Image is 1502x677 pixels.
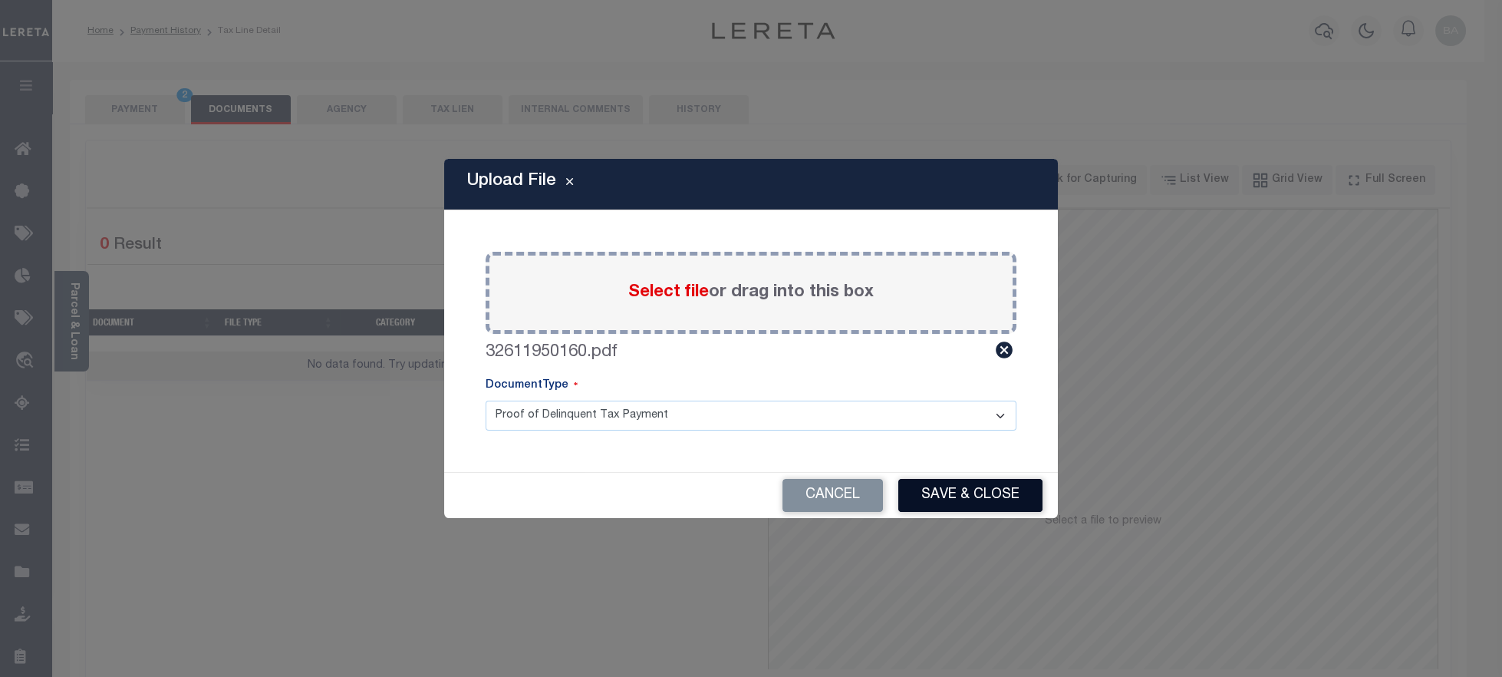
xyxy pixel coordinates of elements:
button: Cancel [782,479,883,512]
label: DocumentType [486,378,578,395]
button: Close [556,175,583,193]
button: Save & Close [898,479,1043,512]
label: 32611950160.pdf [486,340,618,365]
span: Select file [628,284,709,301]
h5: Upload File [467,171,556,191]
label: or drag into this box [628,280,874,305]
